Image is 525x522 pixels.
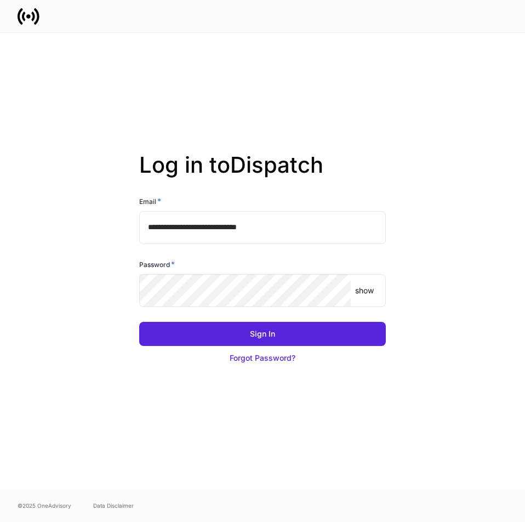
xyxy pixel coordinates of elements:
[250,328,275,339] div: Sign In
[139,259,175,270] h6: Password
[93,501,134,510] a: Data Disclaimer
[139,152,386,196] h2: Log in to Dispatch
[230,353,295,364] div: Forgot Password?
[18,501,71,510] span: © 2025 OneAdvisory
[139,322,386,346] button: Sign In
[139,346,386,370] button: Forgot Password?
[355,285,374,296] p: show
[139,196,161,207] h6: Email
